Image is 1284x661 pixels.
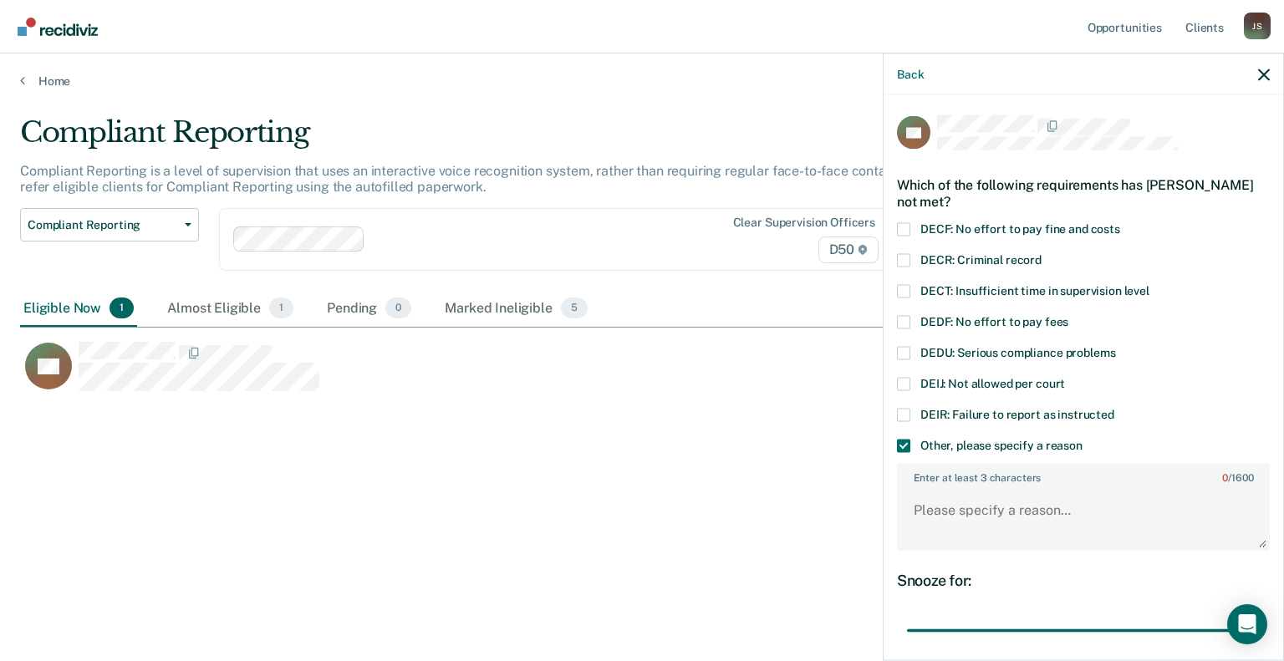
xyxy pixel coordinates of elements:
label: Enter at least 3 characters [899,465,1268,483]
button: Back [897,67,924,81]
span: / 1600 [1222,471,1253,483]
span: 0 [385,297,411,319]
div: Clear supervision officers [733,216,875,230]
span: D50 [818,236,879,263]
span: DEDU: Serious compliance problems [920,345,1115,358]
span: 0 [1222,471,1228,483]
a: Home [20,74,1264,89]
div: Open Intercom Messenger [1227,604,1267,644]
span: 5 [561,297,588,319]
span: DEIR: Failure to report as instructed [920,407,1114,420]
div: Which of the following requirements has [PERSON_NAME] not met? [897,164,1270,222]
img: Recidiviz [18,18,98,36]
span: DECR: Criminal record [920,252,1042,266]
span: DEDF: No effort to pay fees [920,314,1068,328]
div: Pending [324,291,415,328]
div: Almost Eligible [164,291,297,328]
div: J S [1244,13,1271,39]
div: Compliant Reporting [20,115,983,163]
span: 1 [110,297,134,319]
span: 1 [269,297,293,319]
div: Snooze for: [897,571,1270,589]
span: Compliant Reporting [28,218,178,232]
span: Other, please specify a reason [920,438,1083,451]
div: Marked Ineligible [441,291,591,328]
span: DEIJ: Not allowed per court [920,376,1065,389]
div: Eligible Now [20,291,137,328]
button: Profile dropdown button [1244,13,1271,39]
span: DECT: Insufficient time in supervision level [920,283,1149,297]
span: DECF: No effort to pay fine and costs [920,221,1120,235]
p: Compliant Reporting is a level of supervision that uses an interactive voice recognition system, ... [20,163,981,195]
div: CaseloadOpportunityCell-00598221 [20,341,1108,408]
